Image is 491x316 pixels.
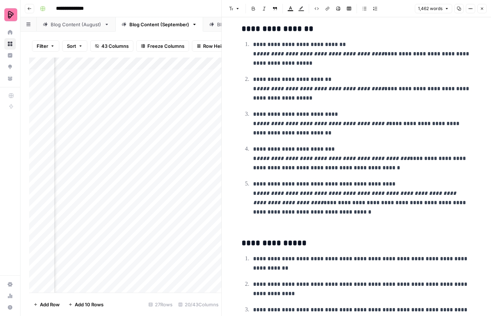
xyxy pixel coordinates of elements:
[75,301,104,308] span: Add 10 Rows
[203,42,229,50] span: Row Height
[146,299,175,310] div: 27 Rows
[4,8,17,21] img: Preply Logo
[175,299,221,310] div: 20/43 Columns
[51,21,101,28] div: Blog Content (August)
[29,299,64,310] button: Add Row
[192,40,234,52] button: Row Height
[4,302,16,313] button: Help + Support
[37,17,115,32] a: Blog Content (August)
[62,40,87,52] button: Sort
[136,40,189,52] button: Freeze Columns
[90,40,133,52] button: 43 Columns
[4,6,16,24] button: Workspace: Preply
[115,17,203,32] a: Blog Content (September)
[67,42,76,50] span: Sort
[4,290,16,302] a: Usage
[37,42,48,50] span: Filter
[101,42,129,50] span: 43 Columns
[203,17,275,32] a: Blog Content (July)
[418,5,442,12] span: 1,462 words
[4,279,16,290] a: Settings
[129,21,189,28] div: Blog Content (September)
[4,27,16,38] a: Home
[217,21,261,28] div: Blog Content (July)
[147,42,184,50] span: Freeze Columns
[4,73,16,84] a: Your Data
[415,4,452,13] button: 1,462 words
[64,299,108,310] button: Add 10 Rows
[4,38,16,50] a: Browse
[40,301,60,308] span: Add Row
[4,50,16,61] a: Insights
[32,40,59,52] button: Filter
[4,61,16,73] a: Opportunities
